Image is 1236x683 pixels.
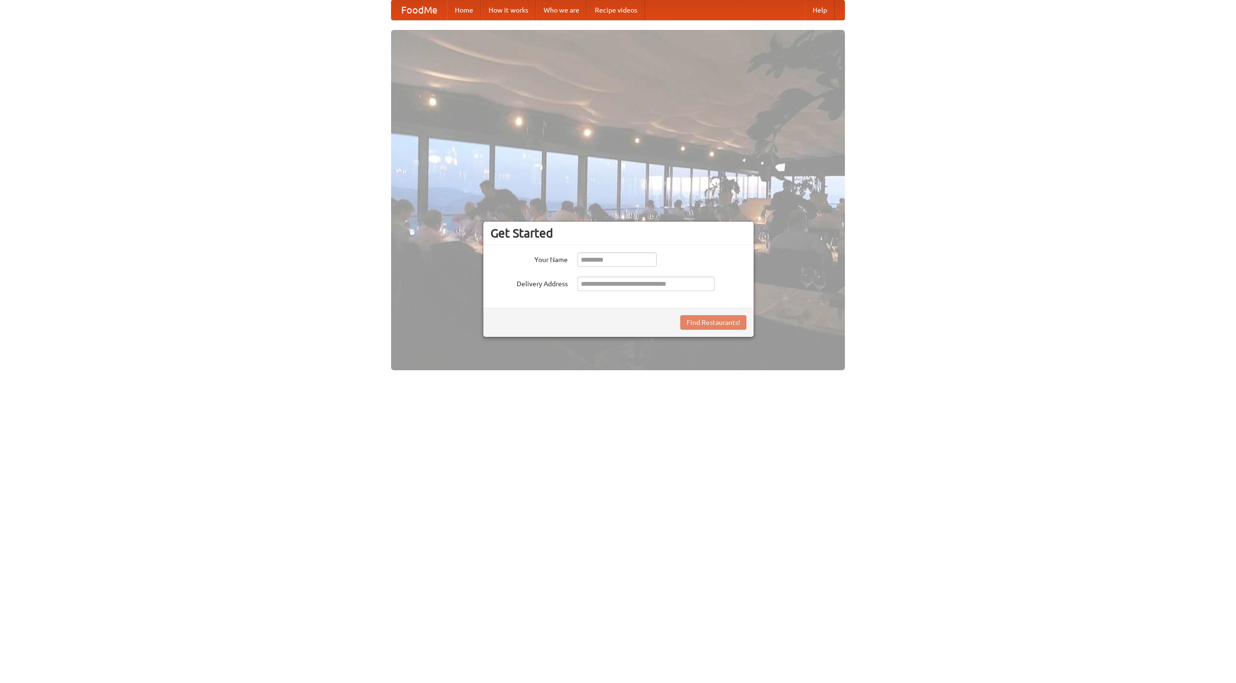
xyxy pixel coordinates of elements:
a: Recipe videos [587,0,645,20]
a: Who we are [536,0,587,20]
h3: Get Started [491,226,746,240]
a: How it works [481,0,536,20]
label: Your Name [491,252,568,265]
button: Find Restaurants! [680,315,746,330]
a: Home [447,0,481,20]
a: FoodMe [392,0,447,20]
a: Help [805,0,835,20]
label: Delivery Address [491,277,568,289]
